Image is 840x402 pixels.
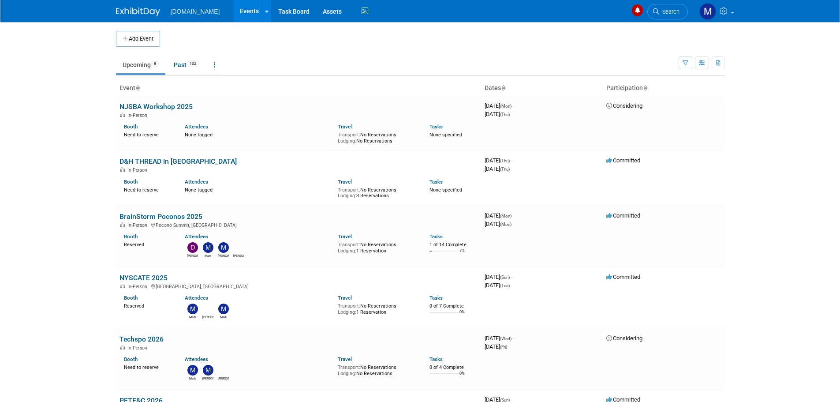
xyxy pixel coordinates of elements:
span: - [513,102,514,109]
div: Reserved [124,301,172,309]
span: In-Person [127,167,150,173]
span: - [511,157,512,164]
img: Stephen Bart [218,365,229,376]
div: 1 of 14 Complete [429,242,478,248]
div: Mark Menzella [202,253,213,258]
td: 7% [459,248,465,260]
span: [DATE] [485,274,512,280]
img: In-Person Event [120,222,125,227]
div: No Reservations 1 Reservation [338,240,416,254]
span: (Thu) [500,167,510,172]
span: (Fri) [500,345,507,349]
div: Reserved [124,240,172,248]
a: BrainStorm Poconos 2025 [119,212,202,221]
span: Considering [606,335,642,342]
a: Booth [124,124,138,130]
div: Mark Menzella [187,314,198,319]
img: In-Person Event [120,167,125,172]
a: Techspo 2026 [119,335,164,343]
span: In-Person [127,113,150,118]
span: 8 [151,60,159,67]
a: D&H THREAD in [GEOGRAPHIC_DATA] [119,157,237,165]
div: No Reservations No Reservations [338,363,416,376]
span: Considering [606,102,642,109]
span: Lodging: [338,193,356,199]
span: None specified [429,132,462,138]
a: NYSCATE 2025 [119,274,168,282]
span: [DATE] [485,282,510,289]
div: Matthew Levin [202,376,213,381]
img: In-Person Event [120,284,125,288]
img: Matthew Levin [218,242,229,253]
img: In-Person Event [120,113,125,117]
div: Stephen Bart [218,376,229,381]
img: Mark Triftshauser [218,304,229,314]
span: (Sun) [500,275,510,280]
span: - [511,274,512,280]
td: 0% [459,371,465,383]
img: Matthew Levin [203,365,213,376]
a: Travel [338,295,352,301]
span: Transport: [338,303,360,309]
th: Event [116,81,481,96]
div: Pocono Summit, [GEOGRAPHIC_DATA] [119,221,478,228]
a: Tasks [429,356,443,362]
span: [DATE] [485,343,507,350]
a: Travel [338,124,352,130]
div: Need to reserve [124,185,172,193]
a: Search [647,4,688,19]
span: Committed [606,157,640,164]
span: (Thu) [500,112,510,117]
a: Tasks [429,233,443,240]
img: ExhibitDay [116,8,160,16]
th: Participation [603,81,724,96]
span: - [513,335,514,342]
a: Sort by Event Name [135,84,140,91]
th: Dates [481,81,603,96]
span: (Mon) [500,214,511,218]
span: Transport: [338,364,360,370]
span: In-Person [127,345,150,351]
span: None specified [429,187,462,193]
a: Attendees [185,124,208,130]
div: Stephen Bart [202,314,213,319]
span: [DATE] [485,165,510,172]
a: Sort by Participation Type [643,84,647,91]
a: Booth [124,356,138,362]
span: - [513,212,514,219]
span: In-Person [127,284,150,289]
span: [DATE] [485,221,511,227]
img: Damien Dimino [187,242,198,253]
div: No Reservations 1 Reservation [338,301,416,315]
span: In-Person [127,222,150,228]
div: Matthew Levin [218,253,229,258]
div: Need to reserve [124,130,172,138]
div: Damien Dimino [187,253,198,258]
div: Mark Menzella [187,376,198,381]
span: Committed [606,212,640,219]
div: 0 of 4 Complete [429,364,478,371]
a: Tasks [429,295,443,301]
span: Search [659,8,679,15]
a: Sort by Start Date [501,84,505,91]
a: Past102 [167,56,205,73]
span: [DATE] [485,102,514,109]
button: Add Event [116,31,160,47]
a: Tasks [429,179,443,185]
span: [DATE] [485,157,512,164]
span: Lodging: [338,309,356,315]
div: Need to reserve [124,363,172,371]
a: Booth [124,295,138,301]
a: Tasks [429,124,443,130]
img: Stephen Bart [203,304,213,314]
span: (Mon) [500,222,511,227]
span: Transport: [338,242,360,248]
span: Lodging: [338,138,356,144]
img: Mark Menzella [203,242,213,253]
span: [DATE] [485,335,514,342]
img: Stephen Bart [234,242,244,253]
a: Upcoming8 [116,56,165,73]
div: [GEOGRAPHIC_DATA], [GEOGRAPHIC_DATA] [119,282,478,289]
div: 0 of 7 Complete [429,303,478,309]
a: Booth [124,179,138,185]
